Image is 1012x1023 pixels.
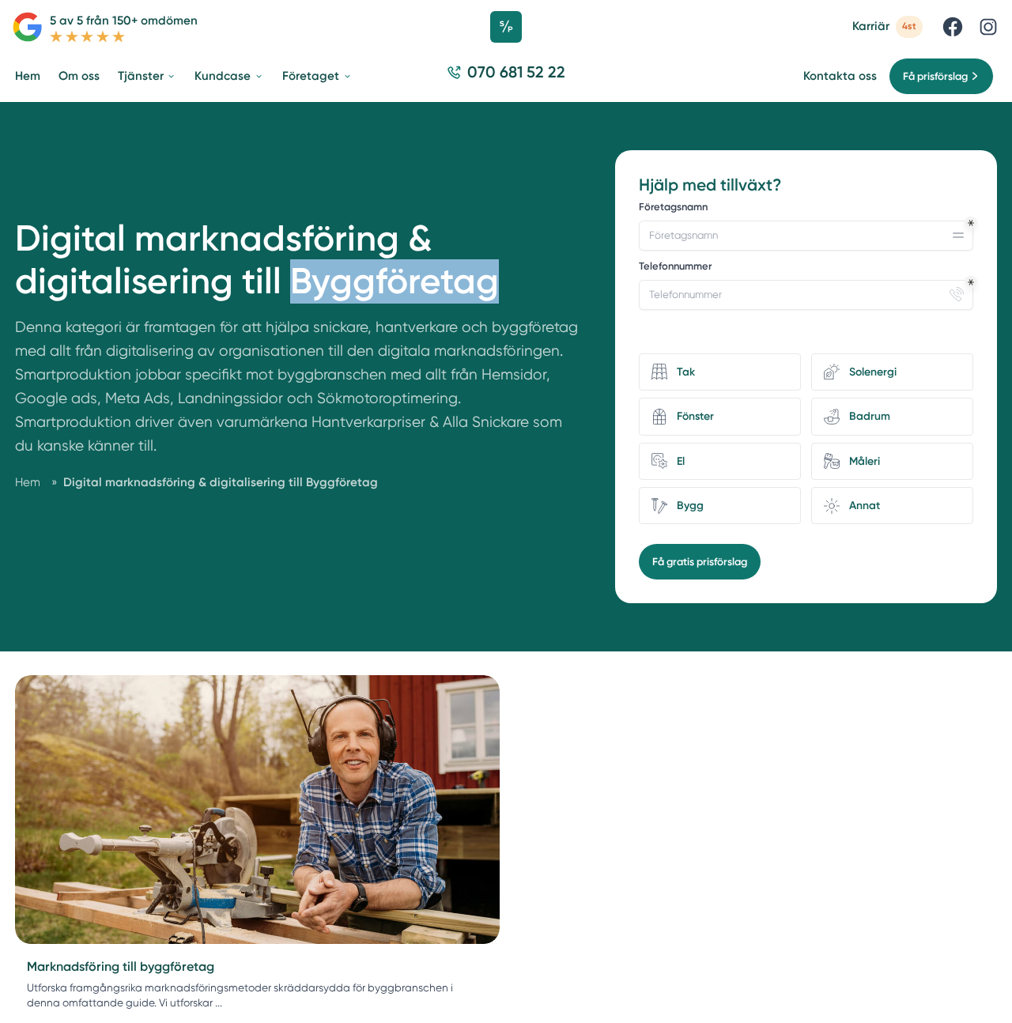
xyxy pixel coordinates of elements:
input: Företagsnamn [639,221,972,251]
a: Om oss [55,57,103,96]
a: Kontakta oss [803,69,877,84]
span: 4st [896,16,923,37]
nav: Breadcrumb [15,473,579,492]
span: 070 681 52 22 [467,62,565,84]
h1: Digital marknadsföring & digitalisering till Byggföretag [15,217,579,316]
a: 070 681 52 22 [441,62,572,92]
a: Företaget [279,57,355,96]
button: Få gratis prisförslag [639,544,761,579]
label: Företagsnamn [639,200,972,217]
p: 5 av 5 från 150+ omdömen [50,11,198,30]
a: Digital marknadsföring & digitalisering till Byggföretag [63,475,378,489]
div: Obligatoriskt [968,220,974,226]
span: » [51,473,57,492]
span: Få prisförslag [903,68,968,85]
a: Tjänster [115,57,179,96]
p: Utforska framgångsrika marknadsföringsmetoder skräddarsydda för byggbranschen i denna omfattande ... [27,980,488,1010]
a: Hem [12,57,43,96]
p: Denna kategori är framtagen för att hjälpa snickare, hantverkare och byggföretag med allt från di... [15,315,579,465]
h3: Hjälp med tillväxt? [639,174,972,196]
div: Obligatoriskt [968,279,974,285]
a: Få prisförslag [889,58,994,95]
span: Karriär [852,19,889,34]
a: Kundcase [191,57,266,96]
a: Hem [15,475,40,489]
label: Telefonnummer [639,259,972,277]
a: Karriär 4st [852,16,923,37]
img: Leads till Byggföretag, SEO till Byggföretag, Google Ads till Byggföretag, Kunder [15,675,500,944]
a: Marknadsföring till byggföretag [27,959,214,974]
input: Telefonnummer [639,280,972,310]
